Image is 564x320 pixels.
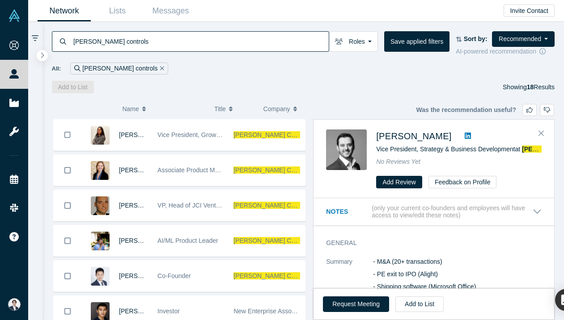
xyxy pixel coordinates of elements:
[54,190,81,221] button: Bookmark
[372,204,533,220] p: (only your current co-founders and employees will have access to view/edit these notes)
[144,0,197,21] a: Messages
[91,232,110,250] img: Aditya Ranjan's Profile Image
[456,47,555,56] div: AI-powered recommendation
[214,100,254,118] button: Title
[91,196,110,215] img: Youssef Mawad's Profile Image
[395,296,444,312] button: Add to List
[122,100,139,118] span: Name
[263,100,303,118] button: Company
[91,161,110,180] img: Paige Hunt's Profile Image
[70,62,168,75] div: [PERSON_NAME] controls
[52,81,94,93] button: Add to List
[8,9,21,22] img: Alchemist Vault Logo
[119,272,170,279] a: [PERSON_NAME]
[233,131,310,138] span: [PERSON_NAME] Controls
[214,100,226,118] span: Title
[119,308,170,315] a: [PERSON_NAME]
[326,207,370,216] h3: Notes
[534,126,548,141] button: Close
[157,166,234,174] span: Associate Product Manager
[38,0,91,21] a: Network
[233,202,310,209] span: [PERSON_NAME] Controls
[52,64,61,73] span: All:
[527,83,534,91] strong: 18
[119,166,170,174] a: [PERSON_NAME]
[91,0,144,21] a: Lists
[373,282,542,291] p: - Shipping software (Microsoft Office)
[373,257,542,266] p: - M&A (20+ transactions)
[157,308,180,315] span: Investor
[119,131,170,138] a: [PERSON_NAME]
[527,83,555,91] span: Results
[428,176,497,188] button: Feedback on Profile
[376,176,422,188] button: Add Review
[376,158,420,165] span: No Reviews Yet
[54,225,81,256] button: Bookmark
[72,31,329,52] input: Search by name, title, company, summary, expertise, investment criteria or topics of focus
[119,202,170,209] a: [PERSON_NAME]
[119,237,170,244] a: [PERSON_NAME]
[54,261,81,291] button: Bookmark
[233,308,327,315] span: New Enterprise Associates (NEA)
[384,31,450,52] button: Save applied filters
[233,166,310,174] span: [PERSON_NAME] Controls
[54,119,81,150] button: Bookmark
[157,63,164,74] button: Remove Filter
[464,35,488,42] strong: Sort by:
[91,126,110,145] img: Prashanthi Sudhakar's Profile Image
[504,4,555,17] button: Invite Contact
[329,31,378,52] button: Roles
[416,104,554,116] div: Was the recommendation useful?
[233,237,310,244] span: [PERSON_NAME] Controls
[373,270,542,279] p: - PE exit to IPO (Alight)
[503,81,555,93] div: Showing
[157,237,218,244] span: AI/ML Product Leader
[492,31,555,47] button: Recommended
[8,298,21,311] img: Eisuke Shimizu's Account
[323,296,389,312] button: Request Meeting
[326,238,529,248] h3: General
[326,129,367,170] img: Tanay Bhatia's Profile Image
[326,257,373,301] dt: Summary
[376,131,451,141] a: [PERSON_NAME]
[122,100,205,118] button: Name
[157,202,228,209] span: VP, Head of JCI Ventures
[157,272,191,279] span: Co-Founder
[233,272,310,279] span: [PERSON_NAME] Controls
[157,131,254,138] span: Vice President, Growth Operations
[263,100,290,118] span: Company
[54,155,81,186] button: Bookmark
[326,204,542,220] button: Notes (only your current co-founders and employees will have access to view/edit these notes)
[91,267,110,286] img: Marshal Pang's Profile Image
